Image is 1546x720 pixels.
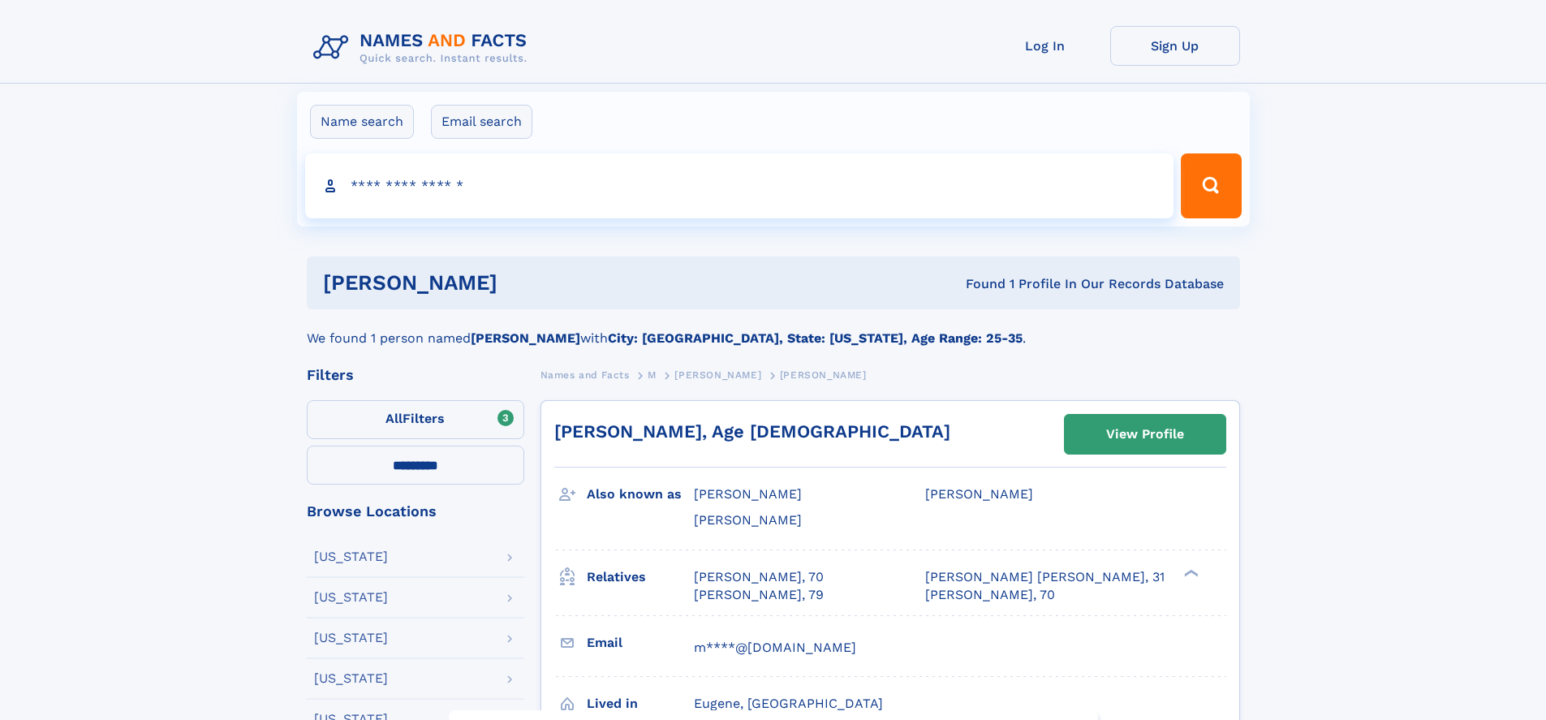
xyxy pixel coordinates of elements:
[694,486,802,502] span: [PERSON_NAME]
[307,400,524,439] label: Filters
[431,105,532,139] label: Email search
[925,586,1055,604] a: [PERSON_NAME], 70
[305,153,1174,218] input: search input
[674,364,761,385] a: [PERSON_NAME]
[694,568,824,586] a: [PERSON_NAME], 70
[307,504,524,519] div: Browse Locations
[587,481,694,508] h3: Also known as
[540,364,630,385] a: Names and Facts
[648,364,657,385] a: M
[471,330,580,346] b: [PERSON_NAME]
[1106,416,1184,453] div: View Profile
[1065,415,1225,454] a: View Profile
[587,690,694,718] h3: Lived in
[587,629,694,657] h3: Email
[925,486,1033,502] span: [PERSON_NAME]
[307,309,1240,348] div: We found 1 person named with .
[1180,567,1199,578] div: ❯
[385,411,403,426] span: All
[1110,26,1240,66] a: Sign Up
[1181,153,1241,218] button: Search Button
[694,586,824,604] a: [PERSON_NAME], 79
[307,368,524,382] div: Filters
[554,421,950,442] a: [PERSON_NAME], Age [DEMOGRAPHIC_DATA]
[674,369,761,381] span: [PERSON_NAME]
[314,632,388,645] div: [US_STATE]
[587,563,694,591] h3: Relatives
[323,273,732,293] h1: [PERSON_NAME]
[314,672,388,685] div: [US_STATE]
[780,369,867,381] span: [PERSON_NAME]
[608,330,1023,346] b: City: [GEOGRAPHIC_DATA], State: [US_STATE], Age Range: 25-35
[648,369,657,381] span: M
[310,105,414,139] label: Name search
[731,275,1224,293] div: Found 1 Profile In Our Records Database
[694,696,883,711] span: Eugene, [GEOGRAPHIC_DATA]
[314,591,388,604] div: [US_STATE]
[307,26,540,70] img: Logo Names and Facts
[694,512,802,528] span: [PERSON_NAME]
[980,26,1110,66] a: Log In
[314,550,388,563] div: [US_STATE]
[925,568,1165,586] a: [PERSON_NAME] [PERSON_NAME], 31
